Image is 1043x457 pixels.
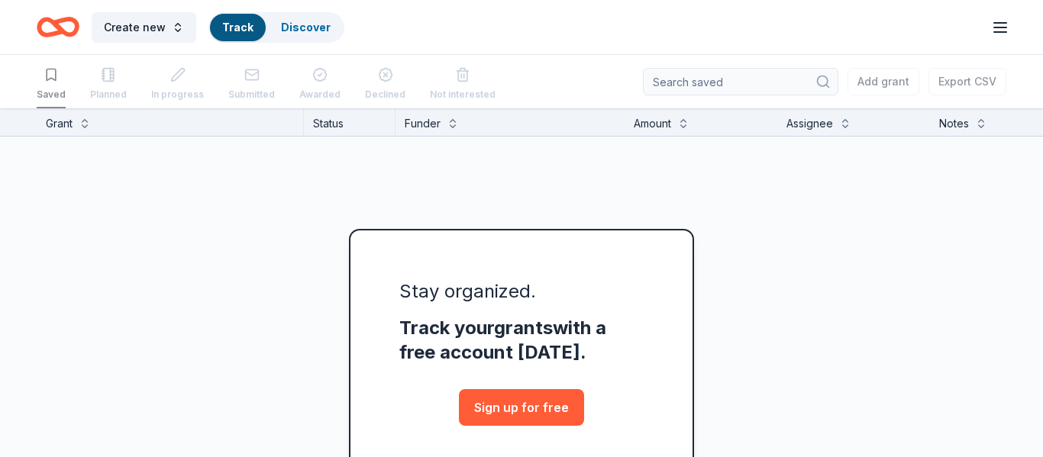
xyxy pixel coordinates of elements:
span: Create new [104,18,166,37]
div: Funder [405,114,441,133]
div: Assignee [786,114,833,133]
a: Track [222,21,253,34]
button: Create new [92,12,196,43]
div: Stay organized. [399,279,644,304]
div: Status [304,108,396,136]
div: Track your grants with a free account [DATE]. [399,316,644,365]
div: Grant [46,114,73,133]
button: TrackDiscover [208,12,344,43]
a: Sign up for free [459,389,584,426]
div: Amount [634,114,671,133]
a: Home [37,9,79,45]
input: Search saved [643,68,838,95]
a: Discover [281,21,331,34]
div: Notes [939,114,969,133]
